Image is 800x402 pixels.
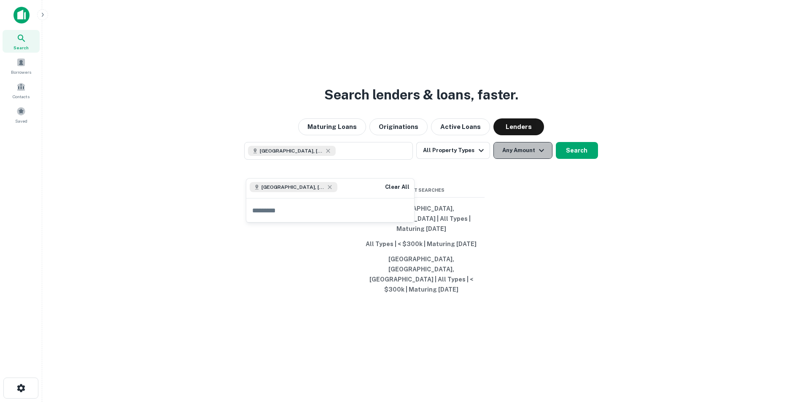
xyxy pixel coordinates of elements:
[384,182,411,192] button: Clear All
[3,30,40,53] a: Search
[3,103,40,126] a: Saved
[493,142,552,159] button: Any Amount
[358,201,485,236] button: [GEOGRAPHIC_DATA], [GEOGRAPHIC_DATA] | All Types | Maturing [DATE]
[261,183,325,191] span: [GEOGRAPHIC_DATA], [GEOGRAPHIC_DATA], [GEOGRAPHIC_DATA]
[369,118,428,135] button: Originations
[758,335,800,375] iframe: Chat Widget
[13,44,29,51] span: Search
[15,118,27,124] span: Saved
[11,69,31,75] span: Borrowers
[358,252,485,297] button: [GEOGRAPHIC_DATA], [GEOGRAPHIC_DATA], [GEOGRAPHIC_DATA] | All Types | < $300k | Maturing [DATE]
[358,187,485,194] span: Recent Searches
[13,93,30,100] span: Contacts
[13,7,30,24] img: capitalize-icon.png
[244,142,413,160] button: [GEOGRAPHIC_DATA], [GEOGRAPHIC_DATA], [GEOGRAPHIC_DATA]
[493,118,544,135] button: Lenders
[556,142,598,159] button: Search
[260,147,323,155] span: [GEOGRAPHIC_DATA], [GEOGRAPHIC_DATA], [GEOGRAPHIC_DATA]
[298,118,366,135] button: Maturing Loans
[416,142,490,159] button: All Property Types
[3,79,40,102] a: Contacts
[3,54,40,77] a: Borrowers
[324,85,518,105] h3: Search lenders & loans, faster.
[431,118,490,135] button: Active Loans
[358,236,485,252] button: All Types | < $300k | Maturing [DATE]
